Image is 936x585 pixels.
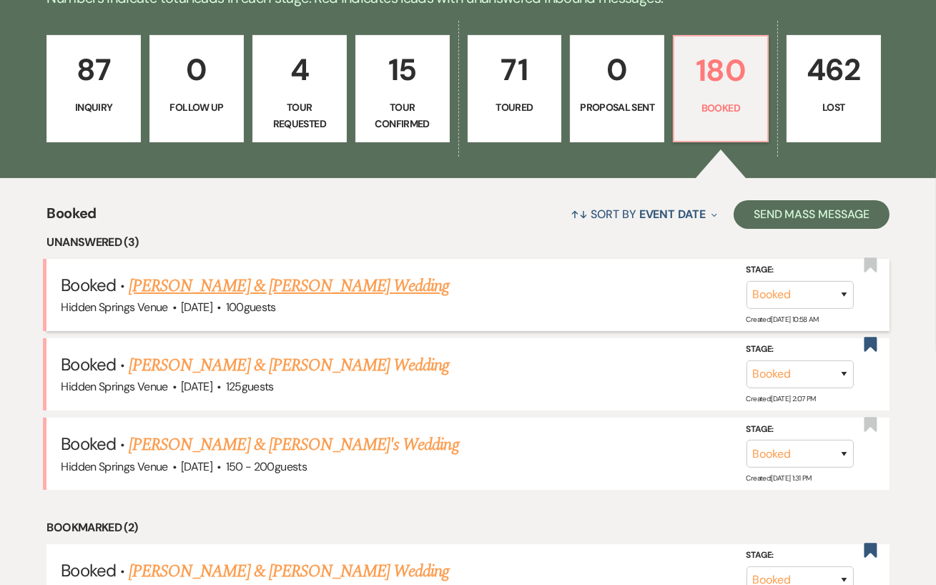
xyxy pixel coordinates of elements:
[159,46,235,94] p: 0
[46,233,889,252] li: Unanswered (3)
[226,379,274,394] span: 125 guests
[579,99,655,115] p: Proposal Sent
[365,46,440,94] p: 15
[796,99,872,115] p: Lost
[226,459,307,474] span: 150 - 200 guests
[181,459,212,474] span: [DATE]
[468,35,562,142] a: 71Toured
[61,459,167,474] span: Hidden Springs Venue
[226,300,276,315] span: 100 guests
[477,46,553,94] p: 71
[747,421,854,437] label: Stage:
[365,99,440,132] p: Tour Confirmed
[747,394,816,403] span: Created: [DATE] 2:07 PM
[355,35,450,142] a: 15Tour Confirmed
[56,99,132,115] p: Inquiry
[477,99,553,115] p: Toured
[683,100,759,116] p: Booked
[262,46,338,94] p: 4
[46,35,141,142] a: 87Inquiry
[181,379,212,394] span: [DATE]
[129,273,449,299] a: [PERSON_NAME] & [PERSON_NAME] Wedding
[579,46,655,94] p: 0
[129,432,459,458] a: [PERSON_NAME] & [PERSON_NAME]'s Wedding
[570,35,664,142] a: 0Proposal Sent
[61,379,167,394] span: Hidden Springs Venue
[61,300,167,315] span: Hidden Springs Venue
[61,353,115,375] span: Booked
[571,207,588,222] span: ↑↓
[747,548,854,564] label: Stage:
[787,35,881,142] a: 462Lost
[61,559,115,581] span: Booked
[566,195,723,233] button: Sort By Event Date
[159,99,235,115] p: Follow Up
[747,342,854,358] label: Stage:
[56,46,132,94] p: 87
[673,35,769,142] a: 180Booked
[262,99,338,132] p: Tour Requested
[747,473,812,483] span: Created: [DATE] 1:31 PM
[61,433,115,455] span: Booked
[181,300,212,315] span: [DATE]
[46,202,96,233] span: Booked
[252,35,347,142] a: 4Tour Requested
[747,262,854,278] label: Stage:
[149,35,244,142] a: 0Follow Up
[683,46,759,94] p: 180
[747,315,819,324] span: Created: [DATE] 10:58 AM
[129,353,449,378] a: [PERSON_NAME] & [PERSON_NAME] Wedding
[61,274,115,296] span: Booked
[796,46,872,94] p: 462
[734,200,890,229] button: Send Mass Message
[639,207,706,222] span: Event Date
[46,518,889,537] li: Bookmarked (2)
[129,559,449,584] a: [PERSON_NAME] & [PERSON_NAME] Wedding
